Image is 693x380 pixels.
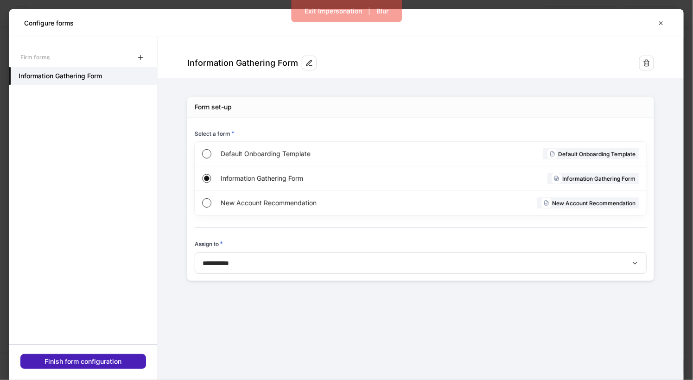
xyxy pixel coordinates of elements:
button: Finish form configuration [20,354,146,369]
span: Default Onboarding Template [221,149,420,158]
div: Firm forms [20,49,50,65]
div: Blur [376,8,388,14]
div: New Account Recommendation [537,197,639,209]
span: New Account Recommendation [221,198,420,208]
h5: Configure forms [24,19,74,28]
div: Finish form configuration [45,358,122,365]
div: Information Gathering Form [187,57,298,69]
h5: Information Gathering Form [19,71,102,81]
h6: Select a form [195,129,235,138]
span: Information Gathering Form [221,174,418,183]
a: Information Gathering Form [9,67,157,85]
div: Default Onboarding Template [543,148,639,159]
div: Information Gathering Form [547,173,639,184]
h6: Assign to [195,239,223,248]
div: Exit Impersonation [305,8,362,14]
div: Form set-up [195,102,232,112]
